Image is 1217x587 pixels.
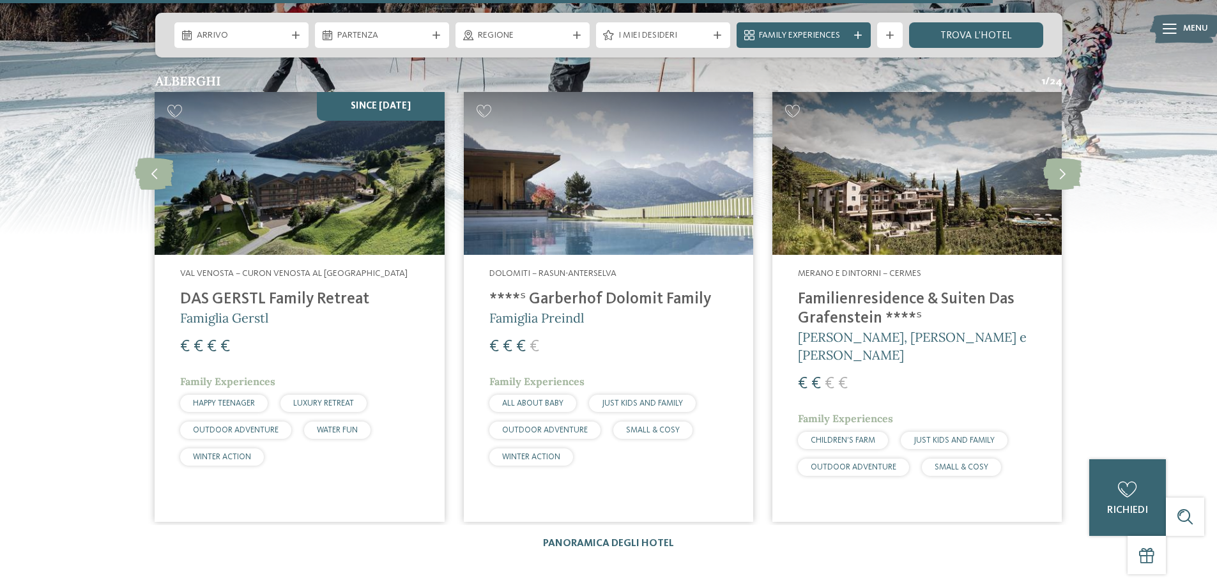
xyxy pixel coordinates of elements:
span: Family Experiences [489,375,585,388]
span: richiedi [1107,505,1148,515]
span: [PERSON_NAME], [PERSON_NAME] e [PERSON_NAME] [798,329,1027,363]
span: SMALL & COSY [935,463,988,471]
span: OUTDOOR ADVENTURE [502,426,588,434]
span: HAPPY TEENAGER [193,399,255,408]
span: € [194,339,203,355]
img: Hotel sulle piste da sci per bambini: divertimento senza confini [772,92,1062,255]
span: I miei desideri [618,29,708,42]
a: Hotel sulle piste da sci per bambini: divertimento senza confini SINCE [DATE] Val Venosta – Curon... [155,92,444,522]
span: Partenza [337,29,427,42]
a: Panoramica degli hotel [543,538,674,549]
span: Family Experiences [759,29,848,42]
span: WINTER ACTION [502,453,560,461]
span: € [530,339,539,355]
span: Val Venosta – Curon Venosta al [GEOGRAPHIC_DATA] [180,269,408,278]
span: € [180,339,190,355]
span: ALL ABOUT BABY [502,399,563,408]
span: Dolomiti – Rasun-Anterselva [489,269,616,278]
span: € [811,376,821,392]
span: € [516,339,526,355]
span: JUST KIDS AND FAMILY [602,399,683,408]
span: € [207,339,217,355]
a: Hotel sulle piste da sci per bambini: divertimento senza confini Merano e dintorni – Cermes Famil... [772,92,1062,522]
h4: DAS GERSTL Family Retreat [180,290,418,309]
img: Hotel sulle piste da sci per bambini: divertimento senza confini [464,92,753,255]
a: trova l’hotel [909,22,1043,48]
span: 24 [1050,75,1062,89]
span: Famiglia Preindl [489,310,584,326]
span: SMALL & COSY [626,426,680,434]
h4: Familienresidence & Suiten Das Grafenstein ****ˢ [798,290,1036,328]
span: Alberghi [155,73,221,89]
span: WATER FUN [317,426,358,434]
img: Hotel sulle piste da sci per bambini: divertimento senza confini [155,92,444,255]
span: Family Experiences [798,412,893,425]
span: Regione [478,29,567,42]
span: € [825,376,834,392]
span: € [489,339,499,355]
span: OUTDOOR ADVENTURE [193,426,279,434]
a: richiedi [1089,459,1166,536]
span: Merano e dintorni – Cermes [798,269,921,278]
span: Family Experiences [180,375,275,388]
span: / [1045,75,1050,89]
h4: ****ˢ Garberhof Dolomit Family [489,290,728,309]
span: WINTER ACTION [193,453,251,461]
span: OUTDOOR ADVENTURE [811,463,896,471]
span: 1 [1041,75,1045,89]
span: € [220,339,230,355]
span: Famiglia Gerstl [180,310,268,326]
span: Arrivo [197,29,286,42]
span: JUST KIDS AND FAMILY [914,436,995,445]
span: LUXURY RETREAT [293,399,354,408]
span: € [503,339,512,355]
a: Hotel sulle piste da sci per bambini: divertimento senza confini Dolomiti – Rasun-Anterselva ****... [464,92,753,522]
span: € [798,376,808,392]
span: € [838,376,848,392]
span: CHILDREN’S FARM [811,436,875,445]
